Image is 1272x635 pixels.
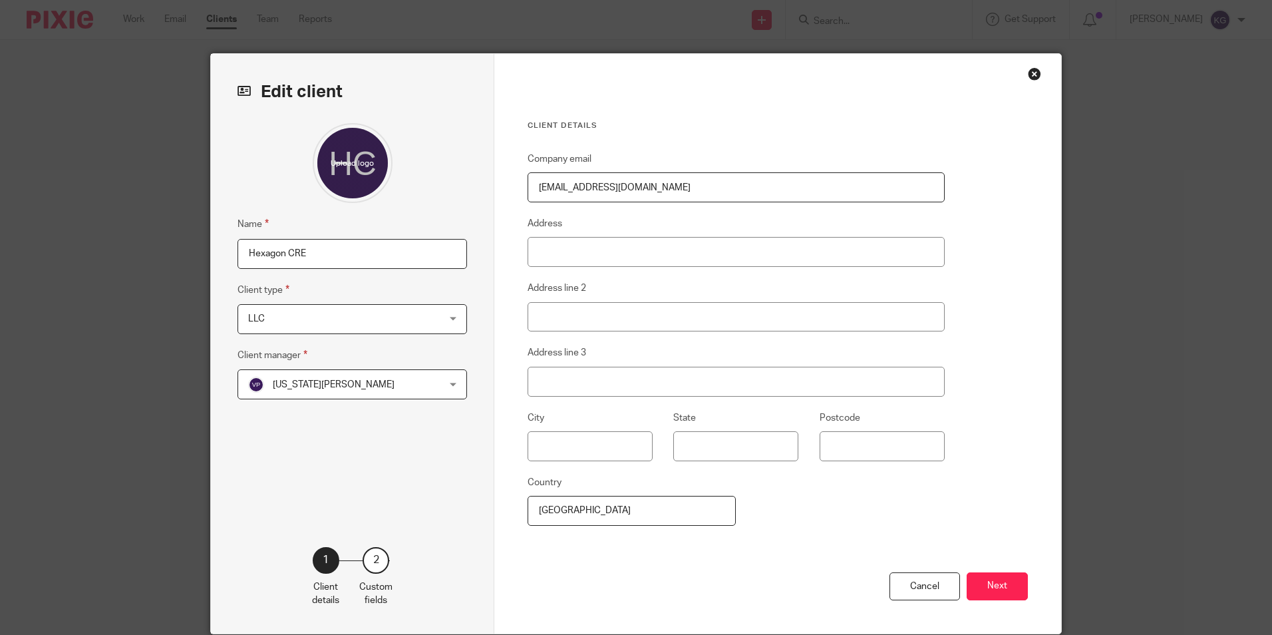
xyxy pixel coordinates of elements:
p: Custom fields [359,580,393,608]
label: Address line 2 [528,282,586,295]
div: 2 [363,547,389,574]
label: State [673,411,696,425]
label: Client type [238,282,289,298]
label: Address [528,217,562,230]
div: Cancel [889,572,960,601]
div: 1 [313,547,339,574]
h2: Edit client [238,81,467,103]
div: Close this dialog window [1028,67,1041,81]
h3: Client details [528,120,945,131]
img: svg%3E [248,377,264,393]
label: City [528,411,544,425]
span: LLC [248,314,265,323]
span: [US_STATE][PERSON_NAME] [273,380,395,389]
label: Client manager [238,347,307,363]
label: Postcode [820,411,860,425]
label: Country [528,476,561,489]
label: Name [238,216,269,232]
button: Next [967,572,1028,601]
label: Company email [528,152,591,166]
p: Client details [312,580,339,608]
label: Address line 3 [528,346,586,359]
